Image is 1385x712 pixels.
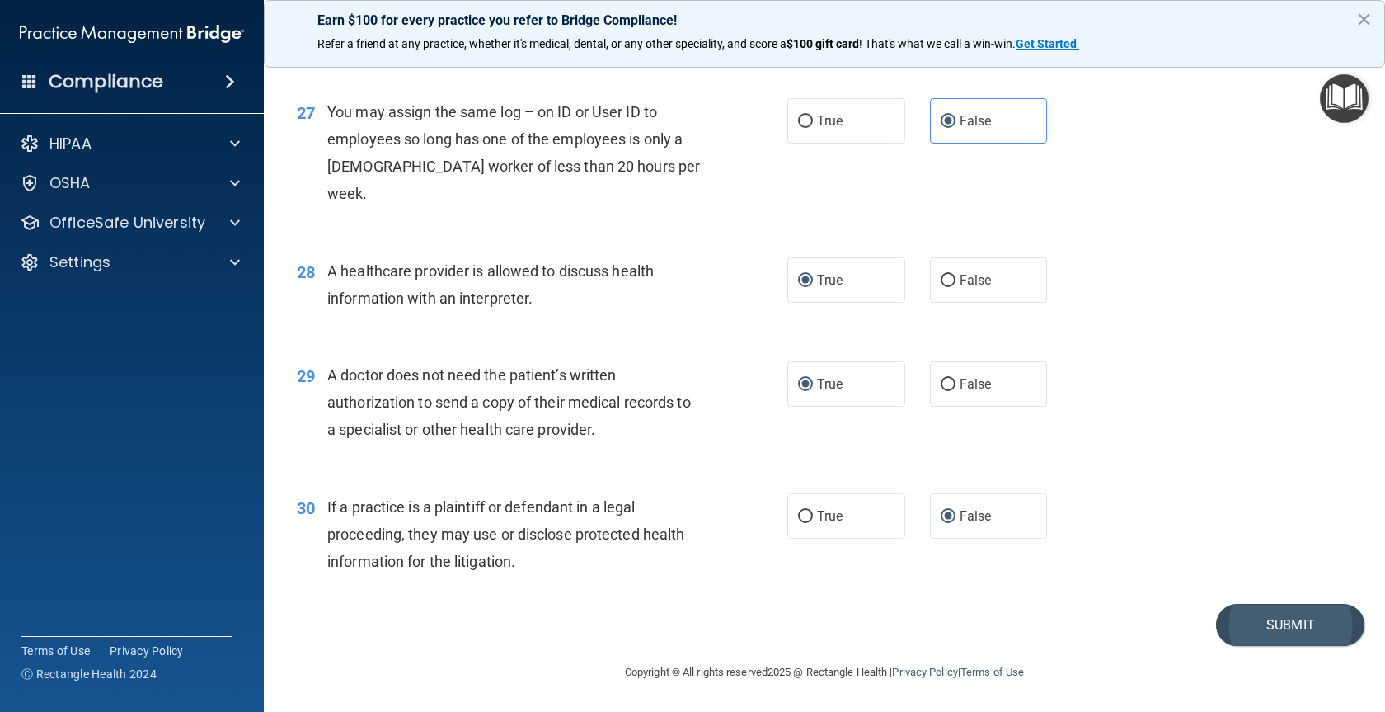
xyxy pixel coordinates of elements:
input: True [798,116,813,128]
a: OSHA [20,173,240,193]
span: True [817,113,843,129]
span: A doctor does not need the patient’s written authorization to send a copy of their medical record... [327,366,691,438]
input: False [941,275,955,287]
input: False [941,379,955,391]
span: 29 [297,366,315,386]
span: False [960,508,992,524]
span: Ⓒ Rectangle Health 2024 [21,666,157,682]
a: Get Started [1016,37,1079,50]
strong: $100 gift card [786,37,859,50]
input: True [798,275,813,287]
span: True [817,508,843,524]
span: Refer a friend at any practice, whether it's medical, dental, or any other speciality, and score a [317,37,786,50]
a: HIPAA [20,134,240,153]
span: A healthcare provider is allowed to discuss health information with an interpreter. [327,262,654,307]
input: False [941,116,955,128]
span: 28 [297,262,315,282]
div: Copyright © All rights reserved 2025 @ Rectangle Health | | [523,646,1125,699]
input: True [798,511,813,523]
p: Earn $100 for every practice you refer to Bridge Compliance! [317,12,1331,28]
button: Submit [1216,604,1364,646]
span: If a practice is a plaintiff or defendant in a legal proceeding, they may use or disclose protect... [327,498,684,570]
span: False [960,113,992,129]
button: Close [1356,6,1372,32]
span: You may assign the same log – on ID or User ID to employees so long has one of the employees is o... [327,103,700,203]
strong: Get Started [1016,37,1077,50]
input: False [941,511,955,523]
a: Settings [20,252,240,272]
a: Privacy Policy [110,643,184,659]
span: False [960,376,992,392]
span: True [817,376,843,392]
p: HIPAA [49,134,92,153]
a: Terms of Use [960,666,1024,678]
a: Terms of Use [21,643,90,659]
span: 27 [297,103,315,123]
h4: Compliance [49,70,163,93]
p: OfficeSafe University [49,213,205,233]
a: OfficeSafe University [20,213,240,233]
a: Privacy Policy [892,666,957,678]
p: Settings [49,252,110,272]
span: ! That's what we call a win-win. [859,37,1016,50]
p: OSHA [49,173,91,193]
span: True [817,272,843,288]
span: False [960,272,992,288]
img: PMB logo [20,17,244,50]
span: 30 [297,498,315,518]
input: True [798,379,813,391]
button: Open Resource Center [1320,74,1369,123]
